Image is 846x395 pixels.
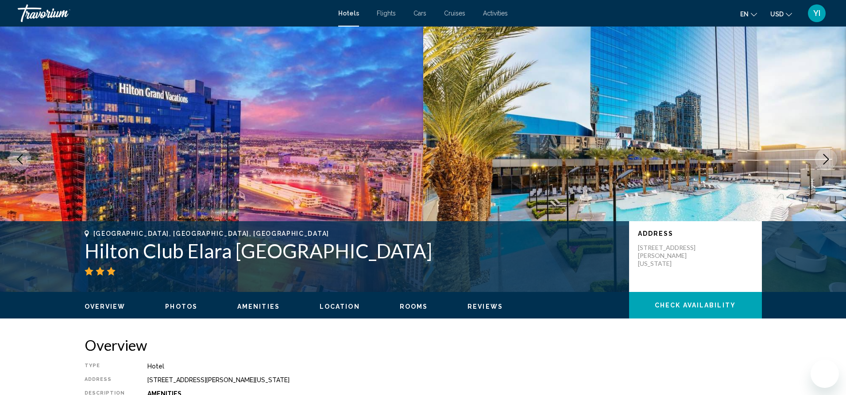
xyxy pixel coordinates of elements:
a: Cars [413,10,426,17]
span: Check Availability [655,302,736,309]
span: Location [320,303,360,310]
button: Overview [85,303,126,311]
button: Change language [740,8,757,20]
span: en [740,11,749,18]
span: Amenities [237,303,280,310]
button: Reviews [467,303,503,311]
span: Overview [85,303,126,310]
h1: Hilton Club Elara [GEOGRAPHIC_DATA] [85,239,620,262]
a: Hotels [338,10,359,17]
span: Rooms [400,303,428,310]
button: Photos [165,303,197,311]
p: Address [638,230,753,237]
span: [GEOGRAPHIC_DATA], [GEOGRAPHIC_DATA], [GEOGRAPHIC_DATA] [93,230,329,237]
button: Change currency [770,8,792,20]
a: Activities [483,10,508,17]
a: Cruises [444,10,465,17]
div: Type [85,363,125,370]
button: Rooms [400,303,428,311]
div: Address [85,376,125,383]
a: Flights [377,10,396,17]
button: Next image [815,148,837,170]
span: Reviews [467,303,503,310]
button: User Menu [805,4,828,23]
span: YI [813,9,820,18]
div: Hotel [147,363,762,370]
a: Travorium [18,4,329,22]
button: Previous image [9,148,31,170]
iframe: Button to launch messaging window [811,360,839,388]
button: Amenities [237,303,280,311]
div: [STREET_ADDRESS][PERSON_NAME][US_STATE] [147,376,762,383]
h2: Overview [85,336,762,354]
button: Check Availability [629,292,762,318]
span: USD [770,11,784,18]
span: Photos [165,303,197,310]
button: Location [320,303,360,311]
p: [STREET_ADDRESS][PERSON_NAME][US_STATE] [638,244,709,268]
